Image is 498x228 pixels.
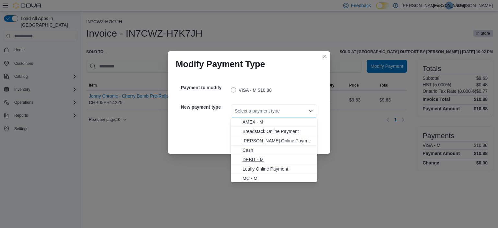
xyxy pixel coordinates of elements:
button: Close list of options [308,108,313,114]
span: Leafly Online Payment [243,166,313,172]
button: AMEX - M [231,117,317,127]
button: Cash [231,146,317,155]
input: Accessible screen reader label [235,107,235,115]
span: DEBIT - M [243,156,313,163]
span: MC - M [243,175,313,182]
button: MC - M [231,174,317,183]
button: Budler Online Payment [231,136,317,146]
h5: New payment type [181,101,230,114]
h5: Payment to modify [181,81,230,94]
span: Breadstack Online Payment [243,128,313,135]
button: Breadstack Online Payment [231,127,317,136]
button: Closes this modal window [321,53,329,60]
h1: Modify Payment Type [176,59,265,69]
button: DEBIT - M [231,155,317,164]
span: [PERSON_NAME] Online Payment [243,138,313,144]
span: Cash [243,147,313,153]
button: Leafly Online Payment [231,164,317,174]
span: AMEX - M [243,119,313,125]
label: VISA - M $10.88 [231,86,272,94]
div: Choose from the following options [231,117,317,193]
